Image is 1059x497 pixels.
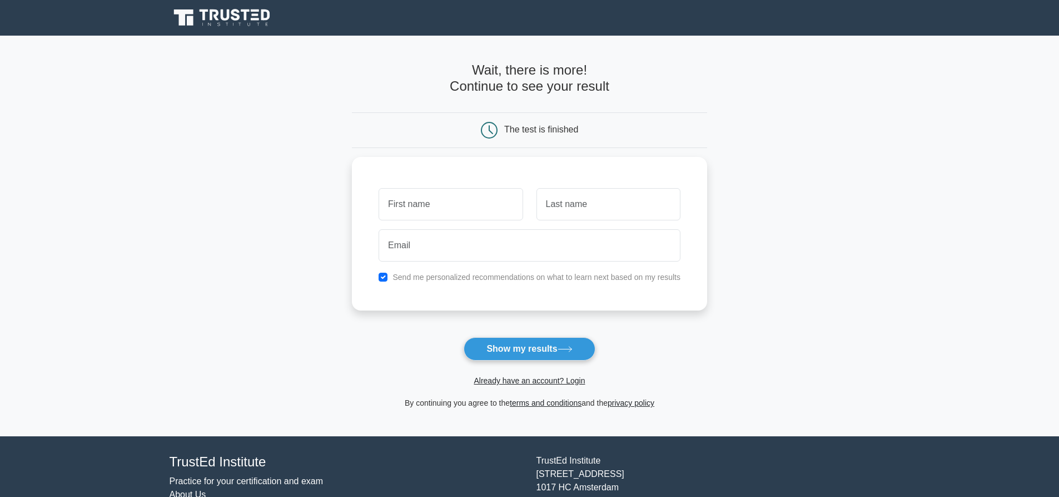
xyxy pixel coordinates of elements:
a: terms and conditions [510,398,581,407]
div: By continuing you agree to the and the [345,396,714,410]
h4: Wait, there is more! Continue to see your result [352,62,707,95]
input: First name [379,188,523,220]
div: The test is finished [504,125,578,134]
a: privacy policy [608,398,654,407]
a: Practice for your certification and exam [170,476,324,486]
label: Send me personalized recommendations on what to learn next based on my results [392,273,680,282]
input: Last name [536,188,680,220]
button: Show my results [464,337,595,361]
input: Email [379,229,680,262]
h4: TrustEd Institute [170,454,523,470]
a: Already have an account? Login [474,376,585,385]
